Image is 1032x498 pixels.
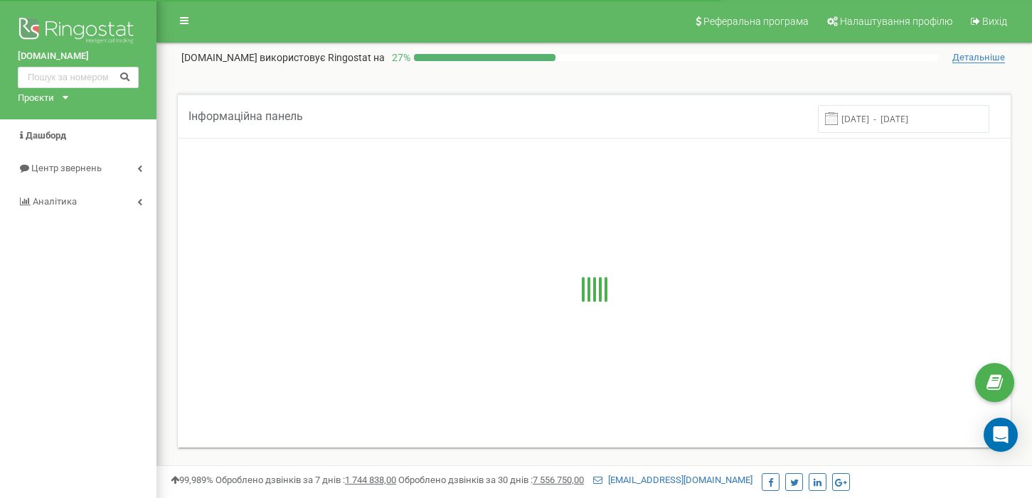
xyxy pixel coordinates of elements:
[188,109,303,123] span: Інформаційна панель
[345,475,396,485] u: 1 744 838,00
[31,163,102,173] span: Центр звернень
[18,92,54,105] div: Проєкти
[982,16,1007,27] span: Вихід
[952,52,1005,63] span: Детальніше
[385,50,414,65] p: 27 %
[171,475,213,485] span: 99,989%
[703,16,809,27] span: Реферальна програма
[181,50,385,65] p: [DOMAIN_NAME]
[33,196,77,207] span: Аналiтика
[26,130,66,141] span: Дашборд
[260,52,385,63] span: використовує Ringostat на
[216,475,396,485] span: Оброблено дзвінків за 7 днів :
[533,475,584,485] u: 7 556 750,00
[18,50,139,63] a: [DOMAIN_NAME]
[18,14,139,50] img: Ringostat logo
[18,67,139,88] input: Пошук за номером
[593,475,752,485] a: [EMAIL_ADDRESS][DOMAIN_NAME]
[398,475,584,485] span: Оброблено дзвінків за 30 днів :
[840,16,952,27] span: Налаштування профілю
[984,418,1018,452] div: Open Intercom Messenger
